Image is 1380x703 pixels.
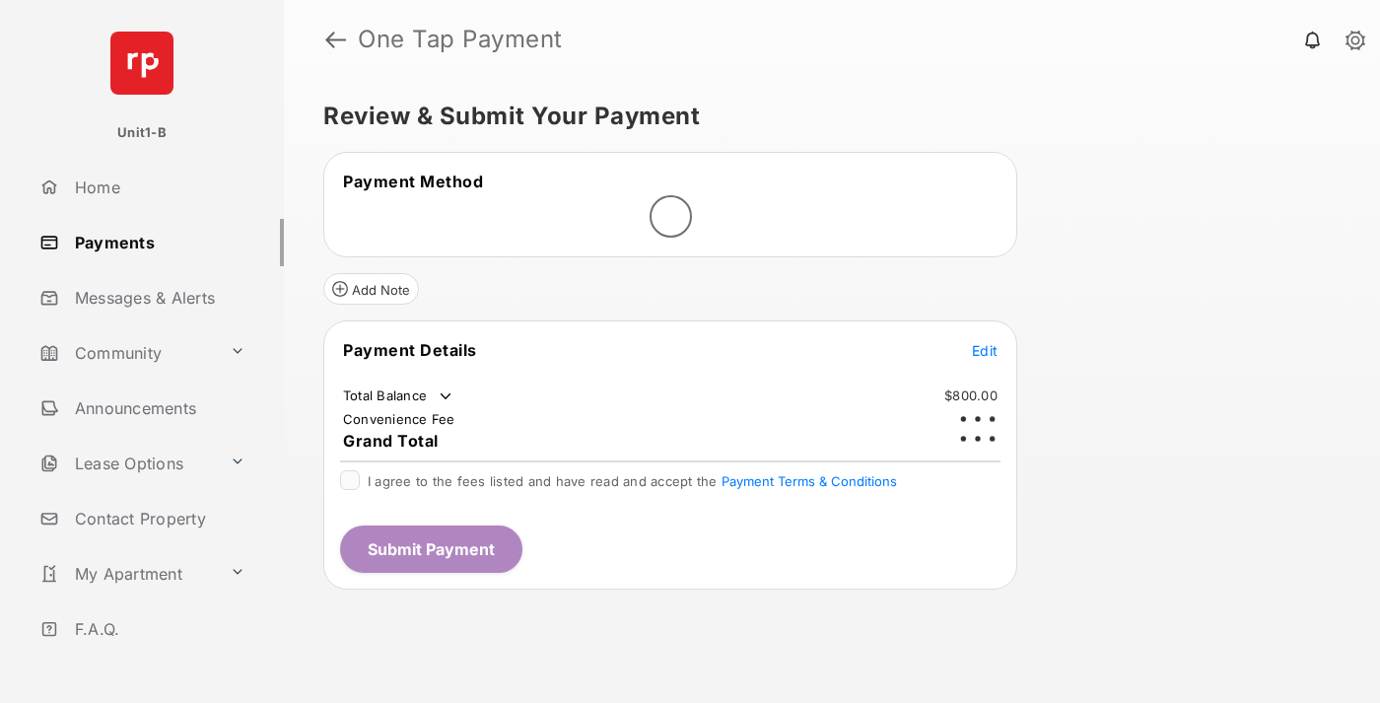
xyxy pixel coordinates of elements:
[943,387,999,404] td: $800.00
[368,473,897,489] span: I agree to the fees listed and have read and accept the
[32,440,222,487] a: Lease Options
[110,32,173,95] img: svg+xml;base64,PHN2ZyB4bWxucz0iaHR0cDovL3d3dy53My5vcmcvMjAwMC9zdmciIHdpZHRoPSI2NCIgaGVpZ2h0PSI2NC...
[323,105,1325,128] h5: Review & Submit Your Payment
[722,473,897,489] button: I agree to the fees listed and have read and accept the
[343,431,439,451] span: Grand Total
[32,329,222,377] a: Community
[340,526,522,573] button: Submit Payment
[358,28,563,51] strong: One Tap Payment
[32,385,284,432] a: Announcements
[323,273,419,305] button: Add Note
[343,340,477,360] span: Payment Details
[32,550,222,598] a: My Apartment
[117,123,167,143] p: Unit1-B
[32,495,284,542] a: Contact Property
[32,605,284,653] a: F.A.Q.
[342,387,455,406] td: Total Balance
[972,340,998,360] button: Edit
[972,342,998,359] span: Edit
[32,219,284,266] a: Payments
[342,410,456,428] td: Convenience Fee
[343,172,483,191] span: Payment Method
[32,274,284,321] a: Messages & Alerts
[32,164,284,211] a: Home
